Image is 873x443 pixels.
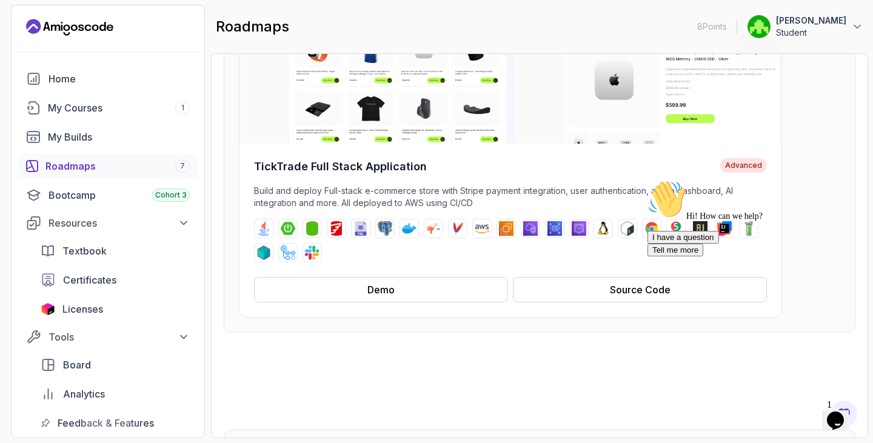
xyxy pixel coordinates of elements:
a: textbook [33,239,197,263]
img: :wave: [5,5,44,44]
p: Build and deploy Full-stack e-commerce store with Stripe payment integration, user authentication... [254,185,767,209]
div: My Builds [48,130,190,144]
div: 👋Hi! How can we help?I have a questionTell me more [5,5,223,81]
img: jib logo [426,221,441,236]
a: licenses [33,297,197,321]
span: Feedback & Features [58,416,154,430]
img: jetbrains icon [41,303,55,315]
img: java logo [256,221,271,236]
div: Roadmaps [45,159,190,173]
span: Licenses [62,302,103,316]
img: sql logo [353,221,368,236]
img: spring-data-jpa logo [305,221,319,236]
div: Resources [48,216,190,230]
button: I have a question [5,56,76,68]
p: 8 Points [697,21,727,33]
img: vpc logo [523,221,538,236]
span: Analytics [63,387,105,401]
button: Source Code [513,277,767,302]
a: feedback [33,411,197,435]
a: roadmaps [19,154,197,178]
button: user profile image[PERSON_NAME]Student [747,15,863,39]
iframe: chat widget [822,395,861,431]
button: Tell me more [5,68,61,81]
img: aws logo [475,221,489,236]
a: board [33,353,197,377]
div: Source Code [610,282,671,297]
p: [PERSON_NAME] [776,15,846,27]
div: Home [48,72,190,86]
a: certificates [33,268,197,292]
img: bash logo [620,221,635,236]
a: analytics [33,382,197,406]
button: Resources [19,212,197,234]
div: Bootcamp [48,188,190,202]
a: Landing page [26,18,113,37]
p: Student [776,27,846,39]
img: route53 logo [572,221,586,236]
button: Tools [19,326,197,348]
span: Textbook [62,244,107,258]
span: Board [63,358,91,372]
img: docker logo [402,221,416,236]
img: flyway logo [329,221,344,236]
img: postgres logo [378,221,392,236]
span: 7 [180,161,185,171]
a: bootcamp [19,183,197,207]
a: builds [19,125,197,149]
span: Certificates [63,273,116,287]
div: Demo [367,282,395,297]
a: home [19,67,197,91]
img: testcontainers logo [256,245,271,260]
h2: roadmaps [216,17,289,36]
a: courses [19,96,197,120]
img: user profile image [748,15,771,38]
div: My Courses [48,101,190,115]
img: github-actions logo [281,245,295,260]
span: Cohort 3 [155,190,187,200]
img: linux logo [596,221,610,236]
h4: TickTrade Full Stack Application [254,158,427,175]
img: slack logo [305,245,319,260]
iframe: chat widget [643,175,861,388]
button: Demo [254,277,508,302]
span: Advanced [720,158,767,173]
img: ec2 logo [499,221,513,236]
span: Hi! How can we help? [5,36,120,45]
img: maven logo [450,221,465,236]
img: spring-boot logo [281,221,295,236]
img: TickTrade Full Stack Application [239,27,781,144]
img: rds logo [547,221,562,236]
span: 1 [181,103,184,113]
div: Tools [48,330,190,344]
